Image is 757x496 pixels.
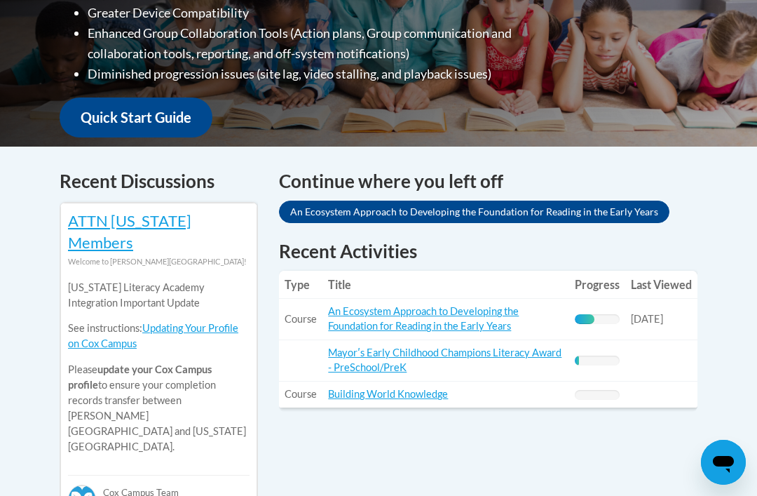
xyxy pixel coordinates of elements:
[701,440,746,485] iframe: Button to launch messaging window
[60,168,258,195] h4: Recent Discussions
[68,254,250,269] div: Welcome to [PERSON_NAME][GEOGRAPHIC_DATA]!
[68,269,250,465] div: Please to ensure your completion records transfer between [PERSON_NAME][GEOGRAPHIC_DATA] and [US_...
[279,168,697,195] h4: Continue where you left off
[625,271,697,299] th: Last Viewed
[569,271,625,299] th: Progress
[279,201,669,223] a: An Ecosystem Approach to Developing the Foundation for Reading in the Early Years
[88,23,568,64] li: Enhanced Group Collaboration Tools (Action plans, Group communication and collaboration tools, re...
[68,211,191,252] a: ATTN [US_STATE] Members
[328,388,448,400] a: Building World Knowledge
[88,64,568,84] li: Diminished progression issues (site lag, video stalling, and playback issues)
[68,321,250,351] p: See instructions:
[328,347,561,373] a: Mayorʹs Early Childhood Champions Literacy Award - PreSchool/PreK
[631,313,663,325] span: [DATE]
[60,98,212,138] a: Quick Start Guide
[279,239,697,264] h1: Recent Activities
[322,271,569,299] th: Title
[68,322,238,349] a: Updating Your Profile on Cox Campus
[279,271,322,299] th: Type
[285,313,317,325] span: Course
[68,363,212,391] b: update your Cox Campus profile
[88,3,568,23] li: Greater Device Compatibility
[575,356,579,366] div: Progress, %
[328,305,519,332] a: An Ecosystem Approach to Developing the Foundation for Reading in the Early Years
[575,314,594,324] div: Progress, %
[68,280,250,311] p: [US_STATE] Literacy Academy Integration Important Update
[285,388,317,400] span: Course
